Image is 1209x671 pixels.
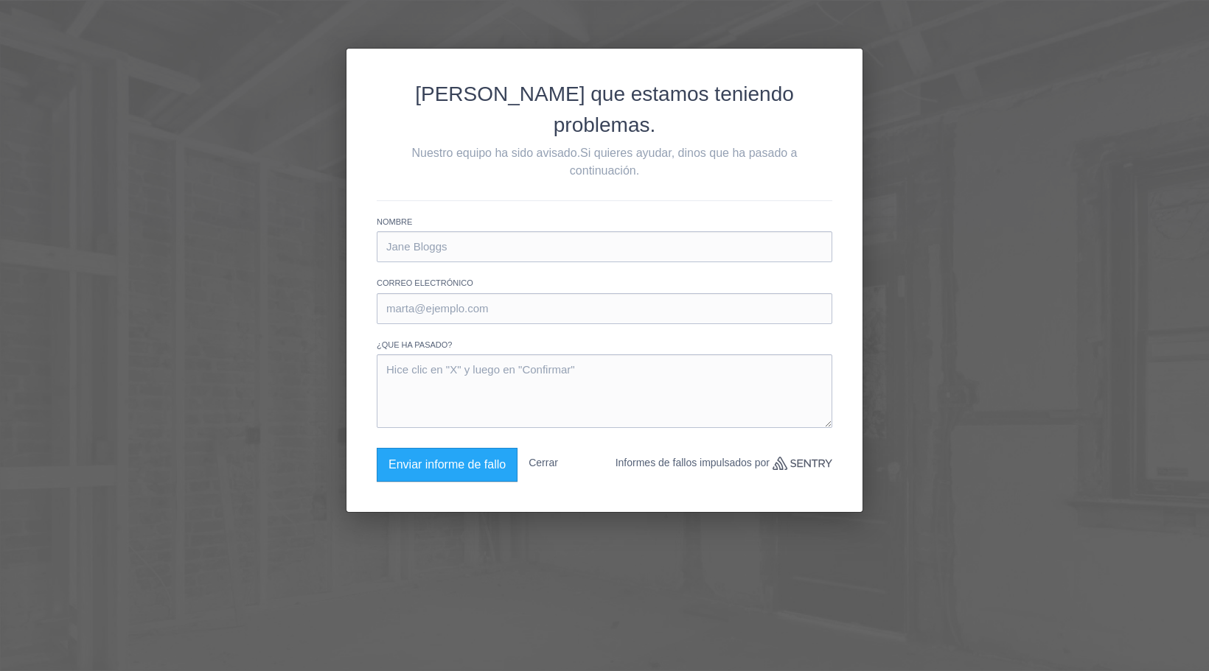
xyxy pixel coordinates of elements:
font: ¿Que ha pasado? [377,340,453,349]
font: Nombre [377,217,412,226]
font: Nuestro equipo ha sido avisado. [411,147,580,159]
font: Si quieres ayudar, dinos que ha pasado a continuación. [570,147,798,177]
button: Cerrar [529,448,558,478]
font: Enviar informe de fallo [389,458,506,471]
button: Enviar informe de fallo [377,448,518,482]
font: [PERSON_NAME] que estamos teniendo problemas. [415,82,794,136]
input: Jane Bloggs [377,231,832,262]
font: Cerrar [529,457,558,468]
input: marta@ejemplo.com [377,293,832,324]
font: Informes de fallos impulsados ​​por [616,457,770,468]
font: Correo electrónico [377,278,473,287]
